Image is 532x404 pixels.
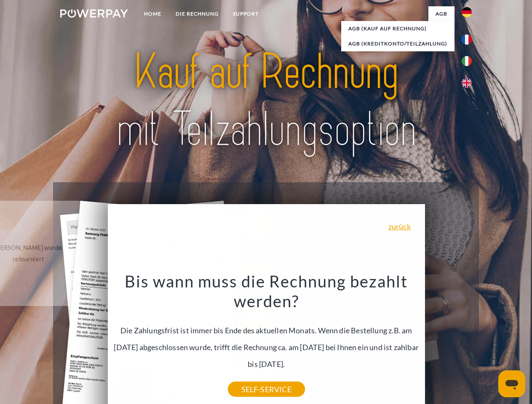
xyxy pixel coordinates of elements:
[462,56,472,66] img: it
[112,271,420,389] div: Die Zahlungsfrist ist immer bis Ende des aktuellen Monats. Wenn die Bestellung z.B. am [DATE] abg...
[112,271,420,311] h3: Bis wann muss die Rechnung bezahlt werden?
[228,382,305,397] a: SELF-SERVICE
[168,6,226,21] a: DIE RECHNUNG
[462,78,472,88] img: en
[462,7,472,17] img: de
[341,36,454,51] a: AGB (Kreditkonto/Teilzahlung)
[80,40,452,161] img: title-powerpay_de.svg
[388,223,411,230] a: zurück
[226,6,266,21] a: SUPPORT
[60,9,128,18] img: logo-powerpay-white.svg
[498,370,525,397] iframe: Schaltfläche zum Öffnen des Messaging-Fensters
[462,35,472,45] img: fr
[428,6,454,21] a: agb
[137,6,168,21] a: Home
[341,21,454,36] a: AGB (Kauf auf Rechnung)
